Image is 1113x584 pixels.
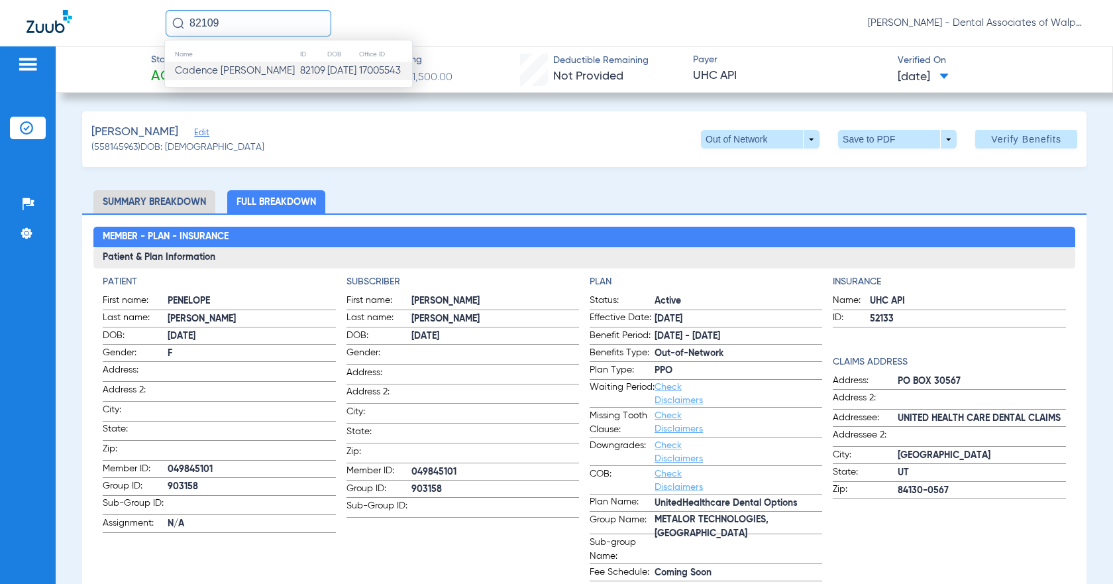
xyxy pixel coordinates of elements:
span: Gender: [103,346,168,362]
span: State: [833,465,898,481]
img: Search Icon [172,17,184,29]
span: 049845101 [168,463,335,477]
span: UNITED HEALTH CARE DENTAL CLAIMS [898,412,1065,426]
span: Addressee 2: [833,428,898,446]
span: COB: [590,467,655,494]
span: Member ID: [103,462,168,478]
a: Check Disclaimers [655,411,703,434]
span: DOB: [103,329,168,345]
td: 17005543 [358,62,412,80]
span: First name: [346,294,411,310]
button: Verify Benefits [975,130,1077,148]
span: [PERSON_NAME] - Dental Associates of Walpole [868,17,1086,30]
span: Not Provided [553,70,623,82]
span: 52133 [870,312,1065,326]
span: 903158 [411,483,579,496]
span: [DATE] - [DATE] [655,329,822,343]
span: Address: [833,374,898,390]
span: Assignment: [103,516,168,532]
span: 903158 [168,480,335,494]
h3: Patient & Plan Information [93,247,1075,268]
span: PO BOX 30567 [898,375,1065,388]
span: State: [346,425,411,443]
span: City: [346,405,411,423]
span: Payer [693,53,886,67]
span: State: [103,422,168,440]
span: Deductible Remaining [553,54,649,68]
span: [PERSON_NAME] [168,312,335,326]
span: UHC API [693,68,886,84]
span: Sub-Group ID: [346,499,411,517]
span: / $1,500.00 [398,72,452,83]
span: UT [898,466,1065,480]
span: Coming Soon [655,566,822,580]
span: Sub-Group ID: [103,496,168,514]
td: [DATE] [327,62,358,80]
span: Address 2: [346,385,411,403]
span: [DATE] [411,329,579,343]
th: Name [165,47,299,62]
span: Cadence [PERSON_NAME] [175,66,295,76]
span: Status [151,53,197,67]
span: Name: [833,294,870,310]
h4: Insurance [833,275,1065,289]
span: Sub-group Name: [590,536,655,563]
span: UHC API [870,294,1065,308]
span: [DATE] [655,312,822,326]
span: Address: [346,366,411,384]
span: Downgrades: [590,439,655,465]
span: [GEOGRAPHIC_DATA] [898,449,1065,463]
span: Last name: [103,311,168,327]
span: Zip: [103,442,168,460]
span: Verified On [898,54,1091,68]
span: Address 2: [833,391,898,409]
a: Check Disclaimers [655,469,703,492]
app-breakdown-title: Plan [590,275,822,289]
span: Group ID: [346,482,411,498]
th: Office ID [358,47,412,62]
span: Missing Tooth Clause: [590,409,655,437]
iframe: Chat Widget [1047,520,1113,584]
span: PPO [655,364,822,378]
span: Status: [590,294,655,310]
span: [DATE] [168,329,335,343]
span: Verify Benefits [991,134,1061,145]
span: Waiting Period: [590,380,655,407]
span: PENELOPE [168,294,335,308]
td: 82109 [299,62,327,80]
span: Fee Schedule: [590,565,655,581]
span: Plan Type: [590,363,655,379]
span: [PERSON_NAME] [411,294,579,308]
span: Gender: [346,346,411,364]
a: Check Disclaimers [655,382,703,405]
span: [PERSON_NAME] [91,124,178,141]
span: Group ID: [103,479,168,495]
span: [DATE] [898,69,949,86]
li: Full Breakdown [227,190,325,213]
span: Active [655,294,822,308]
th: ID [299,47,327,62]
li: Summary Breakdown [93,190,215,213]
button: Save to PDF [838,130,957,148]
span: Zip: [346,445,411,463]
span: Address: [103,363,168,381]
span: Group Name: [590,513,655,534]
span: Last name: [346,311,411,327]
span: N/A [168,517,335,531]
span: City: [833,448,898,464]
img: Zuub Logo [26,10,72,33]
h4: Subscriber [346,275,579,289]
span: Benefits Type: [590,346,655,362]
h4: Patient [103,275,335,289]
a: Check Disclaimers [655,441,703,463]
span: F [168,347,335,361]
h4: Claims Address [833,355,1065,369]
span: DOB: [346,329,411,345]
span: Active [151,68,197,86]
span: Zip: [833,483,898,498]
